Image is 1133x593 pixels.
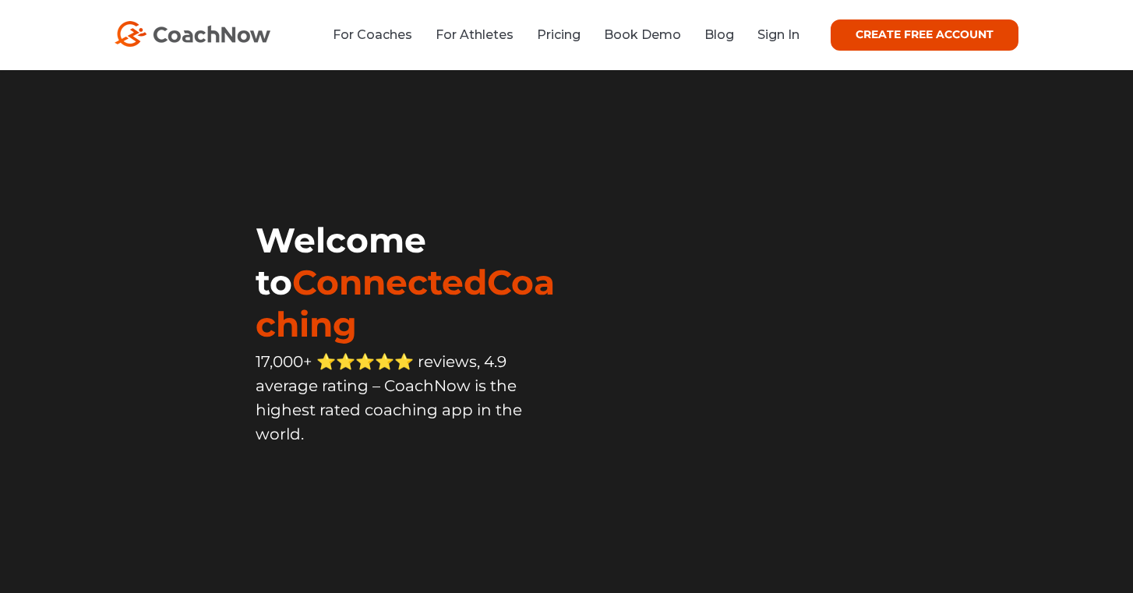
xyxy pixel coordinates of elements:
span: 17,000+ ⭐️⭐️⭐️⭐️⭐️ reviews, 4.9 average rating – CoachNow is the highest rated coaching app in th... [256,352,522,443]
h1: Welcome to [256,219,566,345]
span: ConnectedCoaching [256,261,555,345]
a: For Coaches [333,27,412,42]
img: CoachNow Logo [115,21,270,47]
a: Blog [704,27,734,42]
a: CREATE FREE ACCOUNT [831,19,1018,51]
a: Sign In [757,27,799,42]
a: Pricing [537,27,581,42]
iframe: Embedded CTA [256,480,566,527]
a: For Athletes [436,27,514,42]
a: Book Demo [604,27,681,42]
